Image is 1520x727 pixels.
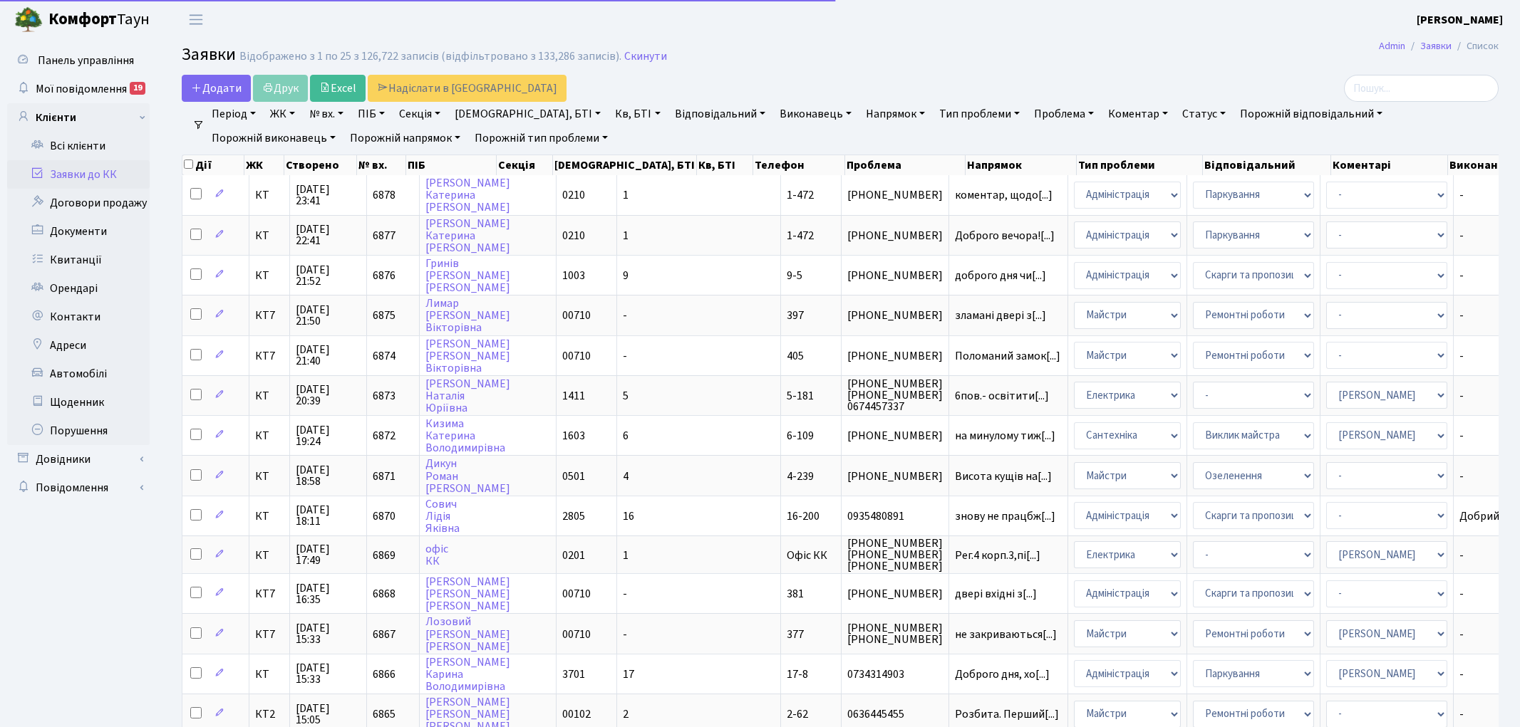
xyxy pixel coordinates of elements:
[966,155,1077,175] th: Напрямок
[36,81,127,97] span: Мої повідомлення
[1234,102,1388,126] a: Порожній відповідальний
[623,187,629,203] span: 1
[562,469,585,484] span: 0501
[7,132,150,160] a: Всі клієнти
[449,102,606,126] a: [DEMOGRAPHIC_DATA], БТІ
[623,428,629,444] span: 6
[373,469,395,484] span: 6871
[787,548,827,563] span: Офіс КК
[787,627,804,642] span: 377
[787,508,820,524] span: 16-200
[787,228,814,244] span: 1-472
[1452,38,1499,54] li: Список
[255,629,284,640] span: КТ7
[1417,12,1503,28] b: [PERSON_NAME]
[425,456,510,496] a: ДикунРоман[PERSON_NAME]
[255,230,284,241] span: КТ
[562,428,585,444] span: 1603
[847,430,943,441] span: [PHONE_NUMBER]
[373,388,395,404] span: 6873
[562,666,585,682] span: 3701
[787,187,814,203] span: 1-472
[255,390,284,402] span: КТ
[562,586,591,602] span: 00710
[182,155,244,175] th: Дії
[955,187,1053,203] span: коментар, щодо[...]
[178,8,214,31] button: Переключити навігацію
[847,350,943,362] span: [PHONE_NUMBER]
[244,155,284,175] th: ЖК
[562,348,591,364] span: 00710
[1344,75,1499,102] input: Пошук...
[787,469,814,484] span: 4-239
[373,428,395,444] span: 6872
[955,666,1050,682] span: Доброго дня, хо[...]
[255,588,284,600] span: КТ7
[7,75,150,103] a: Мої повідомлення19
[1177,102,1231,126] a: Статус
[562,268,585,283] span: 1003
[373,627,395,642] span: 6867
[562,548,585,563] span: 0201
[753,155,845,175] th: Телефон
[373,348,395,364] span: 6874
[255,511,284,522] span: КТ
[847,511,943,522] span: 0935480891
[562,508,585,524] span: 2805
[562,308,591,323] span: 00710
[296,304,361,327] span: [DATE] 21:50
[847,230,943,241] span: [PHONE_NUMBER]
[425,175,510,215] a: [PERSON_NAME]Катерина[PERSON_NAME]
[304,102,349,126] a: № вх.
[624,50,667,63] a: Скинути
[7,303,150,331] a: Контакти
[623,548,629,563] span: 1
[562,706,591,722] span: 00102
[425,574,510,614] a: [PERSON_NAME][PERSON_NAME][PERSON_NAME]
[7,103,150,132] a: Клієнти
[255,189,284,201] span: КТ
[425,654,510,694] a: [PERSON_NAME]КаринаВолодимирівна
[296,504,361,527] span: [DATE] 18:11
[1358,31,1520,61] nav: breadcrumb
[787,388,814,404] span: 5-181
[344,126,466,150] a: Порожній напрямок
[373,508,395,524] span: 6870
[296,703,361,726] span: [DATE] 15:05
[373,268,395,283] span: 6876
[669,102,771,126] a: Відповідальний
[296,344,361,367] span: [DATE] 21:40
[847,310,943,321] span: [PHONE_NUMBER]
[310,75,366,102] a: Excel
[296,662,361,685] span: [DATE] 15:33
[425,541,448,569] a: офісКК
[847,270,943,281] span: [PHONE_NUMBER]
[296,384,361,407] span: [DATE] 20:39
[955,548,1040,563] span: Рег.4 корп.3,пі[...]
[373,586,395,602] span: 6868
[406,155,497,175] th: ПІБ
[623,388,629,404] span: 5
[847,622,943,645] span: [PHONE_NUMBER] [PHONE_NUMBER]
[623,627,627,642] span: -
[934,102,1025,126] a: Тип проблеми
[393,102,446,126] a: Секція
[697,155,753,175] th: Кв, БТІ
[7,388,150,417] a: Щоденник
[860,102,931,126] a: Напрямок
[357,155,407,175] th: № вх.
[847,378,943,412] span: [PHONE_NUMBER] [PHONE_NUMBER] 0674457337
[562,627,591,642] span: 00710
[1102,102,1174,126] a: Коментар
[255,430,284,441] span: КТ
[352,102,391,126] a: ПІБ
[623,508,634,524] span: 16
[48,8,117,31] b: Комфорт
[1028,102,1100,126] a: Проблема
[623,308,627,323] span: -
[955,308,1046,323] span: зламані двері з[...]
[255,270,284,281] span: КТ
[425,416,505,456] a: КизимаКатеринаВолодимирівна
[774,102,857,126] a: Виконавець
[296,622,361,645] span: [DATE] 15:33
